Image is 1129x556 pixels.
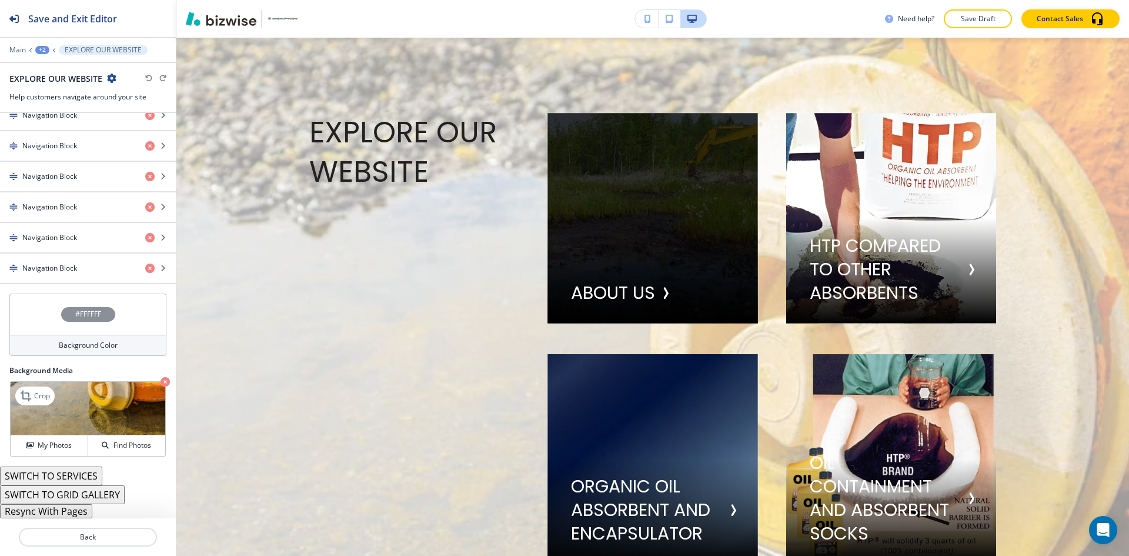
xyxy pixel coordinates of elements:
[959,14,997,24] p: Save Draft
[15,387,55,405] div: Crop
[186,12,256,26] img: Bizwise Logo
[22,141,77,151] h4: Navigation Block
[9,234,18,242] img: Drag
[20,532,156,542] p: Back
[9,365,166,376] h2: Background Media
[22,110,77,121] h4: Navigation Block
[898,14,934,24] h3: Need help?
[28,12,117,26] h2: Save and Exit Editor
[11,435,88,456] button: My Photos
[65,46,142,54] p: EXPLORE OUR WEBSITE
[1021,9,1120,28] button: Contact Sales
[944,9,1012,28] button: Save Draft
[22,232,77,243] h4: Navigation Block
[9,46,26,54] button: Main
[267,16,299,21] img: Your Logo
[38,440,72,451] h4: My Photos
[9,72,102,85] h2: EXPLORE OUR WEBSITE
[9,92,166,102] h3: Help customers navigate around your site
[22,202,77,212] h4: Navigation Block
[1037,14,1083,24] p: Contact Sales
[113,440,151,451] h4: Find Photos
[22,263,77,274] h4: Navigation Block
[75,309,101,319] h4: #FFFFFF
[9,142,18,150] img: Drag
[9,264,18,272] img: Drag
[9,381,166,457] div: CropMy PhotosFind Photos
[786,113,996,323] button: Navigation item imageHTP COMPARED TO OTHER ABSORBENTS
[9,294,166,356] button: #FFFFFFBackground Color
[547,113,757,323] button: Navigation item imageABOUT US
[19,528,157,547] button: Back
[1089,516,1117,544] div: Open Intercom Messenger
[309,113,519,191] p: EXPLORE OUR WEBSITE
[88,435,165,456] button: Find Photos
[59,340,118,351] h4: Background Color
[9,111,18,119] img: Drag
[35,46,49,54] button: +2
[22,171,77,182] h4: Navigation Block
[34,391,50,401] p: Crop
[59,45,148,55] button: EXPLORE OUR WEBSITE
[9,203,18,211] img: Drag
[9,172,18,181] img: Drag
